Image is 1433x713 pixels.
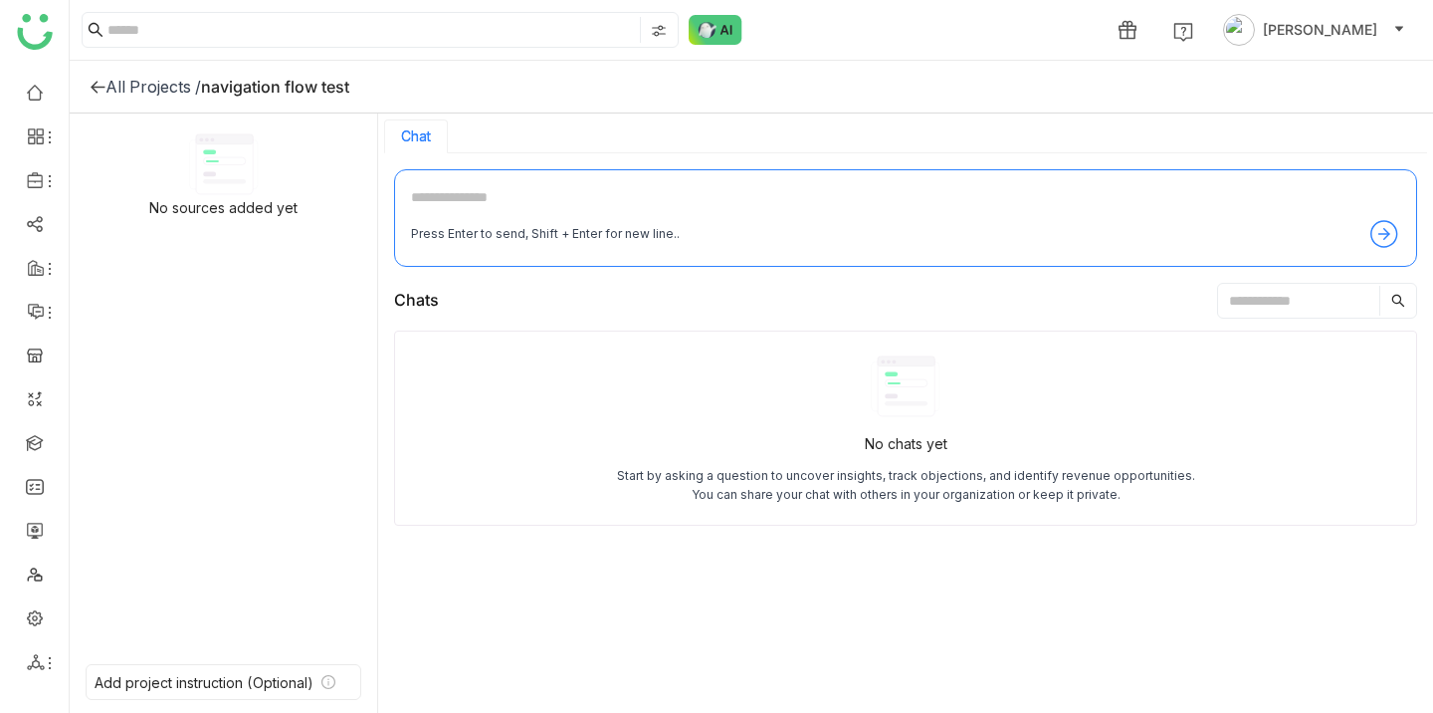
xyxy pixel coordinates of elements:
[865,433,947,455] div: No chats yet
[1173,22,1193,42] img: help.svg
[401,128,431,144] button: Chat
[149,199,298,216] div: No sources added yet
[1219,14,1409,46] button: [PERSON_NAME]
[394,288,439,313] div: Chats
[689,15,742,45] img: ask-buddy-normal.svg
[411,225,680,244] div: Press Enter to send, Shift + Enter for new line..
[17,14,53,50] img: logo
[201,77,349,97] div: navigation flow test
[1263,19,1377,41] span: [PERSON_NAME]
[651,23,667,39] img: search-type.svg
[1223,14,1255,46] img: avatar
[95,674,313,691] div: Add project instruction (Optional)
[616,467,1196,505] div: Start by asking a question to uncover insights, track objections, and identify revenue opportunit...
[105,77,201,97] div: All Projects /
